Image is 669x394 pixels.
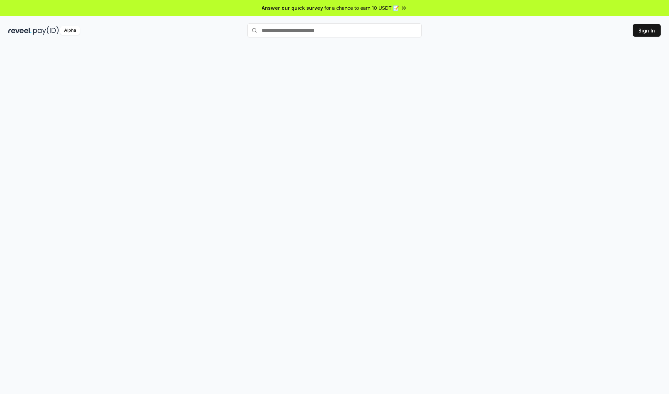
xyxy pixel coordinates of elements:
div: Alpha [60,26,80,35]
span: for a chance to earn 10 USDT 📝 [324,4,399,12]
img: pay_id [33,26,59,35]
button: Sign In [633,24,661,37]
img: reveel_dark [8,26,32,35]
span: Answer our quick survey [262,4,323,12]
